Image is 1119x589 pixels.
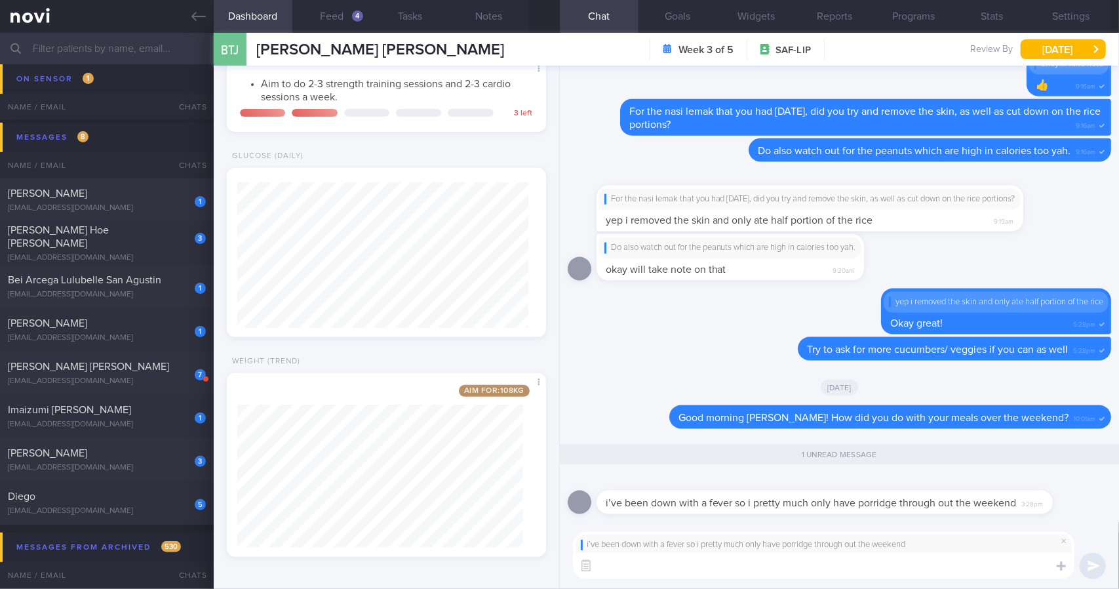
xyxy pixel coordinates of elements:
[8,225,109,249] span: [PERSON_NAME] Hoe [PERSON_NAME]
[195,233,206,244] div: 3
[8,188,87,199] span: [PERSON_NAME]
[833,263,855,275] span: 9:20am
[195,456,206,467] div: 3
[8,506,206,516] div: [EMAIL_ADDRESS][DOMAIN_NAME]
[758,146,1070,156] span: Do also watch out for the peanuts which are high in calories too yah.
[1076,79,1095,91] span: 9:16am
[161,541,181,552] span: 530
[161,562,214,588] div: Chats
[678,413,1069,423] span: Good morning [PERSON_NAME]! How did you do with your meals over the weekend?
[195,283,206,294] div: 1
[210,25,250,75] div: BTJ
[8,420,206,430] div: [EMAIL_ADDRESS][DOMAIN_NAME]
[8,361,169,372] span: [PERSON_NAME] [PERSON_NAME]
[8,318,87,329] span: [PERSON_NAME]
[970,44,1013,56] span: Review By
[195,413,206,424] div: 1
[604,243,856,253] div: Do also watch out for the peanuts which are high in calories too yah.
[195,326,206,337] div: 1
[807,344,1068,355] span: Try to ask for more cucumbers/ veggies if you can as well
[1074,411,1095,424] span: 10:01am
[8,96,206,106] div: [PERSON_NAME][EMAIL_ADDRESS][DOMAIN_NAME]
[775,44,811,57] span: SAF-LIP
[500,109,533,119] div: 3 left
[13,129,92,146] div: Messages
[1021,39,1106,59] button: [DATE]
[1076,118,1095,131] span: 9:16am
[195,369,206,380] div: 7
[195,196,206,207] div: 1
[1022,497,1044,509] span: 3:28pm
[227,357,300,367] div: Weight (Trend)
[8,491,35,502] span: Diego
[606,215,873,226] span: yep i removed the skin and only ate half portion of the rice
[678,43,734,56] strong: Week 3 of 5
[890,318,943,329] span: Okay great!
[8,463,206,473] div: [EMAIL_ADDRESS][DOMAIN_NAME]
[195,499,206,510] div: 5
[77,131,88,142] span: 8
[8,405,131,415] span: Imaizumi [PERSON_NAME]
[13,538,184,556] div: Messages from Archived
[889,297,1103,308] div: yep i removed the skin and only ate half portion of the rice
[256,42,504,58] span: [PERSON_NAME] [PERSON_NAME]
[1076,144,1095,157] span: 9:16am
[161,152,214,178] div: Chats
[8,203,206,213] div: [EMAIL_ADDRESS][DOMAIN_NAME]
[606,264,726,275] span: okay will take note on that
[581,540,1067,550] div: i’ve been down with a fever so i pretty much only have porridge through out the weekend
[8,376,206,386] div: [EMAIL_ADDRESS][DOMAIN_NAME]
[8,290,206,300] div: [EMAIL_ADDRESS][DOMAIN_NAME]
[1073,317,1095,329] span: 5:28pm
[227,152,304,161] div: Glucose (Daily)
[604,194,1015,205] div: For the nasi lemak that you had [DATE], did you try and remove the skin, as well as cut down on t...
[606,498,1017,508] span: i’ve been down with a fever so i pretty much only have porridge through out the weekend
[8,333,206,343] div: [EMAIL_ADDRESS][DOMAIN_NAME]
[8,81,87,92] span: [PERSON_NAME]
[994,214,1014,226] span: 9:19am
[629,106,1101,130] span: For the nasi lemak that you had [DATE], did you try and remove the skin, as well as cut down on t...
[352,10,363,22] div: 4
[1073,343,1095,355] span: 5:28pm
[8,448,87,458] span: [PERSON_NAME]
[821,380,858,396] span: [DATE]
[261,74,532,104] li: Aim to do 2-3 strength training sessions and 2-3 cardio sessions a week.
[8,275,161,285] span: Bei Arcega Lulubelle San Agustin
[1036,80,1049,91] span: 👍
[8,253,206,263] div: [EMAIL_ADDRESS][DOMAIN_NAME]
[459,385,530,397] span: Aim for: 108 kg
